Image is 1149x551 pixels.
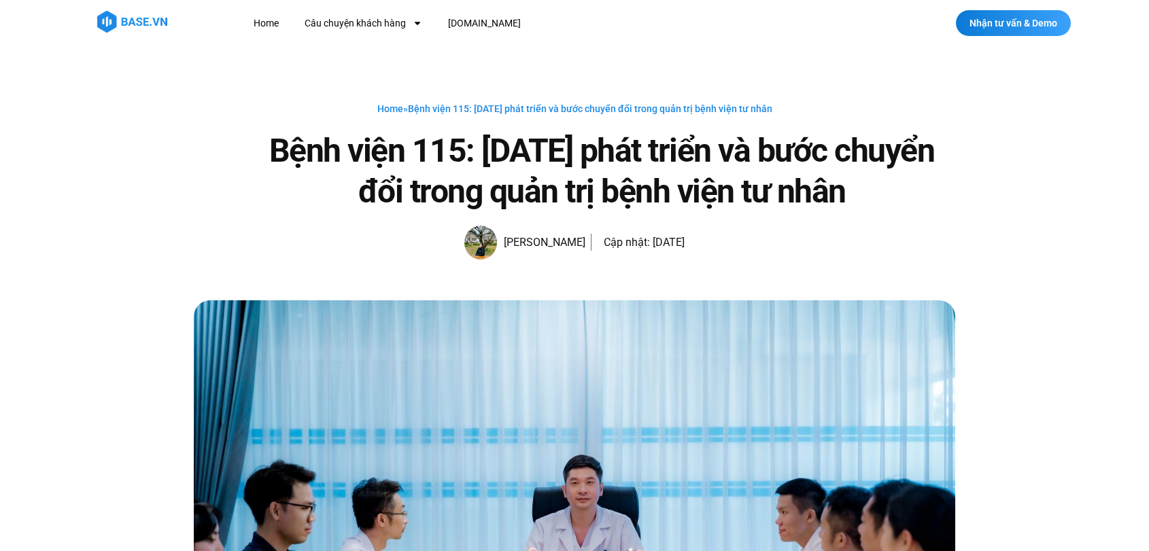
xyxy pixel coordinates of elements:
[243,11,770,36] nav: Menu
[604,236,650,249] span: Cập nhật:
[377,103,772,114] span: »
[653,236,685,249] time: [DATE]
[248,130,955,212] h1: Bệnh viện 115: [DATE] phát triển và bước chuyển đổi trong quản trị bệnh viện tư nhân
[438,11,531,36] a: [DOMAIN_NAME]
[377,103,403,114] a: Home
[408,103,772,114] span: Bệnh viện 115: [DATE] phát triển và bước chuyển đổi trong quản trị bệnh viện tư nhân
[497,233,585,252] span: [PERSON_NAME]
[464,226,497,260] img: Picture of Đoàn Đức
[970,18,1057,28] span: Nhận tư vấn & Demo
[464,226,585,260] a: Picture of Đoàn Đức [PERSON_NAME]
[956,10,1071,36] a: Nhận tư vấn & Demo
[243,11,289,36] a: Home
[294,11,432,36] a: Câu chuyện khách hàng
